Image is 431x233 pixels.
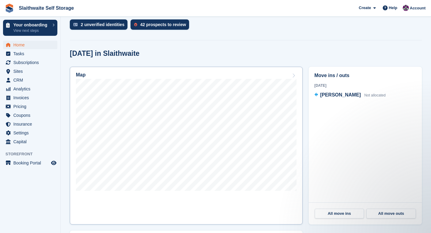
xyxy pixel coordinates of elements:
[13,102,50,111] span: Pricing
[13,137,50,146] span: Capital
[13,28,49,33] p: View next steps
[70,49,140,58] h2: [DATE] in Slaithwaite
[13,23,49,27] p: Your onboarding
[13,159,50,167] span: Booking Portal
[314,83,416,88] div: [DATE]
[13,93,50,102] span: Invoices
[3,159,57,167] a: menu
[16,3,76,13] a: Slaithwaite Self Storage
[364,93,385,97] span: Not allocated
[3,85,57,93] a: menu
[70,67,303,225] a: Map
[359,5,371,11] span: Create
[13,58,50,67] span: Subscriptions
[50,159,57,167] a: Preview store
[76,72,86,78] h2: Map
[70,19,131,33] a: 2 unverified identities
[314,91,386,99] a: [PERSON_NAME] Not allocated
[13,67,50,76] span: Sites
[315,209,364,218] a: All move ins
[3,93,57,102] a: menu
[13,49,50,58] span: Tasks
[5,151,60,157] span: Storefront
[131,19,192,33] a: 42 prospects to review
[134,23,137,26] img: prospect-51fa495bee0391a8d652442698ab0144808aea92771e9ea1ae160a38d050c398.svg
[3,76,57,84] a: menu
[3,20,57,36] a: Your onboarding View next steps
[13,85,50,93] span: Analytics
[13,111,50,120] span: Coupons
[3,49,57,58] a: menu
[13,120,50,128] span: Insurance
[13,76,50,84] span: CRM
[3,102,57,111] a: menu
[13,41,50,49] span: Home
[3,120,57,128] a: menu
[3,137,57,146] a: menu
[3,111,57,120] a: menu
[314,72,416,79] h2: Move ins / outs
[3,58,57,67] a: menu
[410,5,426,11] span: Account
[3,67,57,76] a: menu
[3,41,57,49] a: menu
[13,129,50,137] span: Settings
[3,129,57,137] a: menu
[366,209,416,218] a: All move outs
[140,22,186,27] div: 42 prospects to review
[73,23,78,26] img: verify_identity-adf6edd0f0f0b5bbfe63781bf79b02c33cf7c696d77639b501bdc392416b5a36.svg
[81,22,124,27] div: 2 unverified identities
[403,5,409,11] img: Sean Cashman
[389,5,397,11] span: Help
[5,4,14,13] img: stora-icon-8386f47178a22dfd0bd8f6a31ec36ba5ce8667c1dd55bd0f319d3a0aa187defe.svg
[320,92,361,97] span: [PERSON_NAME]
